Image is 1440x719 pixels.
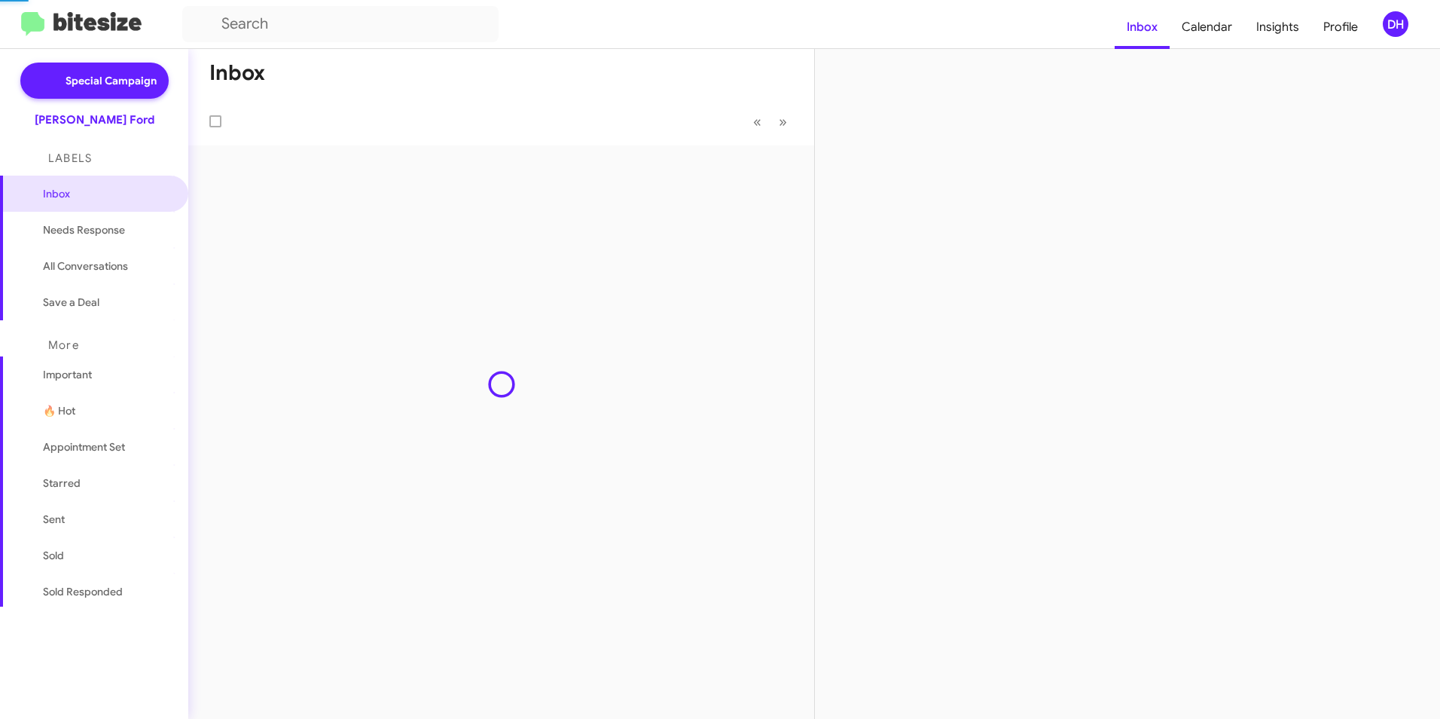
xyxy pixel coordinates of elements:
span: All Conversations [43,259,128,274]
a: Insights [1244,5,1311,49]
span: 🔥 Hot [43,403,75,418]
span: Needs Response [43,222,171,237]
span: « [753,112,761,131]
input: Search [182,6,499,42]
button: Previous [744,106,770,137]
span: Appointment Set [43,439,125,454]
span: Sent [43,512,65,527]
h1: Inbox [209,61,265,85]
div: DH [1383,11,1408,37]
span: Sold Responded [43,584,123,599]
span: Starred [43,476,81,491]
div: [PERSON_NAME] Ford [35,112,154,127]
a: Calendar [1170,5,1244,49]
span: » [779,112,787,131]
span: Labels [48,151,92,165]
span: Save a Deal [43,295,99,310]
a: Special Campaign [20,63,169,99]
span: Inbox [43,186,171,201]
span: Special Campaign [66,73,157,88]
nav: Page navigation example [745,106,796,137]
a: Inbox [1115,5,1170,49]
span: Important [43,367,171,382]
a: Profile [1311,5,1370,49]
span: More [48,338,79,352]
button: Next [770,106,796,137]
span: Sold [43,548,64,563]
button: DH [1370,11,1423,37]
